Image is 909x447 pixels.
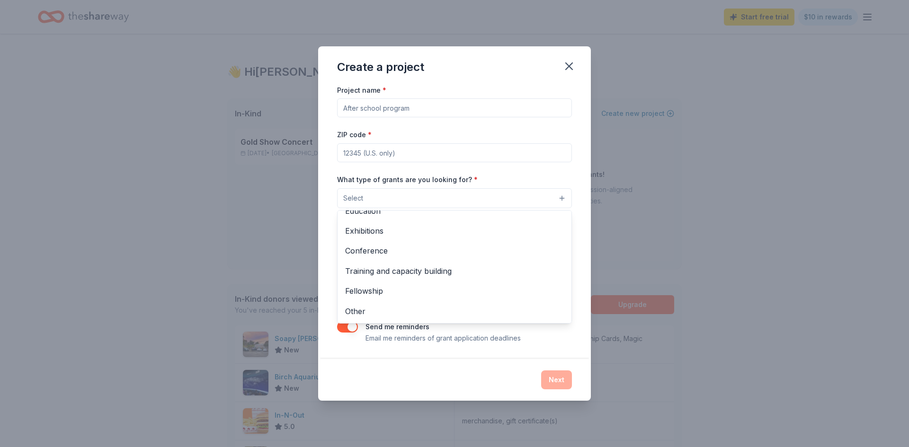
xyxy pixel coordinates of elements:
[345,265,564,277] span: Training and capacity building
[345,225,564,237] span: Exhibitions
[345,245,564,257] span: Conference
[337,210,572,324] div: Select
[337,188,572,208] button: Select
[345,305,564,317] span: Other
[345,205,564,217] span: Education
[343,193,363,204] span: Select
[345,285,564,297] span: Fellowship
